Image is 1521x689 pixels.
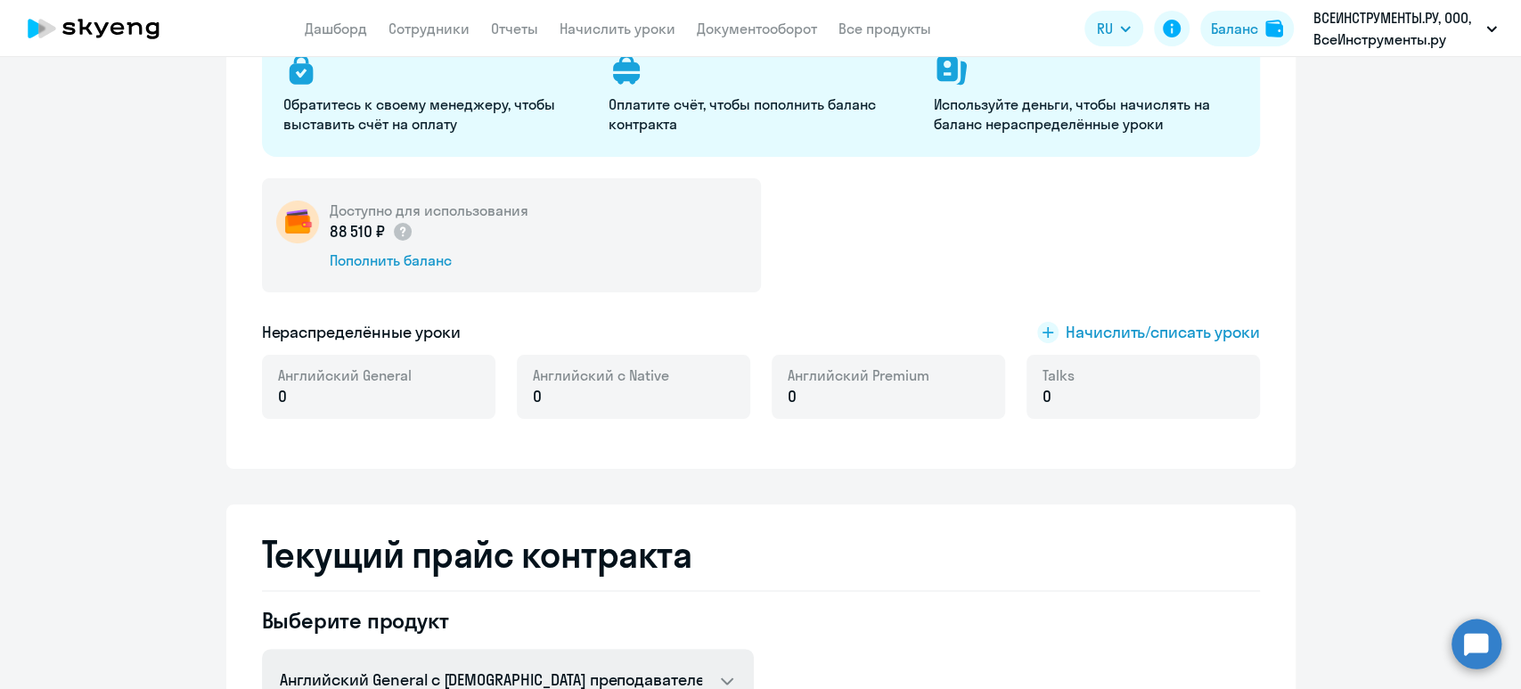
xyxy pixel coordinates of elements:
[788,385,797,408] span: 0
[609,94,912,134] p: Оплатите счёт, чтобы пополнить баланс контракта
[278,365,412,385] span: Английский General
[330,201,528,220] h5: Доступно для использования
[1265,20,1283,37] img: balance
[388,20,470,37] a: Сотрудники
[1200,11,1294,46] button: Балансbalance
[491,20,538,37] a: Отчеты
[1066,321,1260,344] span: Начислить/списать уроки
[1043,365,1075,385] span: Talks
[560,20,675,37] a: Начислить уроки
[1043,385,1051,408] span: 0
[934,94,1238,134] p: Используйте деньги, чтобы начислять на баланс нераспределённые уроки
[1313,7,1479,50] p: ВСЕИНСТРУМЕНТЫ.РУ, ООО, ВсеИнструменты.ру
[697,20,817,37] a: Документооборот
[1084,11,1143,46] button: RU
[262,606,754,635] h4: Выберите продукт
[838,20,931,37] a: Все продукты
[1304,7,1506,50] button: ВСЕИНСТРУМЕНТЫ.РУ, ООО, ВсеИнструменты.ру
[330,220,414,243] p: 88 510 ₽
[283,94,587,134] p: Обратитесь к своему менеджеру, чтобы выставить счёт на оплату
[262,533,1260,576] h2: Текущий прайс контракта
[330,250,528,270] div: Пополнить баланс
[533,385,542,408] span: 0
[276,201,319,243] img: wallet-circle.png
[788,365,929,385] span: Английский Premium
[1097,18,1113,39] span: RU
[305,20,367,37] a: Дашборд
[1211,18,1258,39] div: Баланс
[278,385,287,408] span: 0
[262,321,461,344] h5: Нераспределённые уроки
[533,365,669,385] span: Английский с Native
